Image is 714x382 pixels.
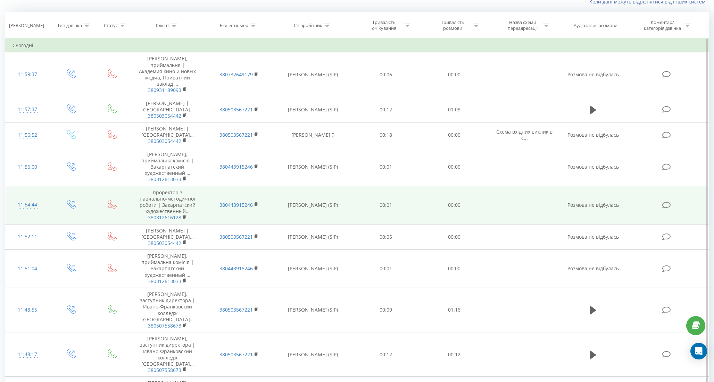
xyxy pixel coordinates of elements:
td: [PERSON_NAME] (SIP) [274,224,351,250]
div: Коментар/категорія дзвінка [642,19,683,31]
td: [PERSON_NAME] | [GEOGRAPHIC_DATA]… [132,122,203,148]
div: 11:57:37 [13,103,42,116]
td: 00:01 [351,186,420,224]
div: Тривалість розмови [434,19,471,31]
td: 00:05 [351,224,420,250]
div: Open Intercom Messenger [690,343,707,359]
span: Розмова не відбулась [567,71,619,78]
a: 380443915246 [219,265,253,272]
td: [PERSON_NAME] (SIP) [274,288,351,332]
a: 380732649179 [219,71,253,78]
div: 11:48:55 [13,303,42,317]
a: 380931189093 [148,87,181,93]
div: Тип дзвінка [57,23,82,28]
td: [PERSON_NAME] (SIP) [274,52,351,97]
a: 380443915246 [219,163,253,170]
td: 00:12 [420,332,489,377]
td: 01:16 [420,288,489,332]
span: Схема вхідних викликів с... [496,128,553,141]
td: [PERSON_NAME] (SIP) [274,332,351,377]
a: 380503054442 [148,138,181,144]
div: Назва схеми переадресації [504,19,541,31]
div: Бізнес номер [220,23,248,28]
div: 11:52:11 [13,230,42,244]
a: 380503567221 [219,234,253,240]
a: 380503567221 [219,131,253,138]
td: 00:01 [351,148,420,186]
td: 00:01 [351,250,420,288]
td: [PERSON_NAME], заступник директора | Ивано-Франковский колледж [GEOGRAPHIC_DATA]… [132,332,203,377]
a: 380503567221 [219,351,253,358]
td: 00:18 [351,122,420,148]
div: Клієнт [156,23,169,28]
div: 11:59:37 [13,68,42,81]
td: 01:08 [420,97,489,122]
div: 11:48:17 [13,348,42,361]
div: Співробітник [294,23,322,28]
td: [PERSON_NAME] (SIP) [274,186,351,224]
a: 380503054442 [148,112,181,119]
td: [PERSON_NAME] | [GEOGRAPHIC_DATA]… [132,224,203,250]
td: Сьогодні [6,39,709,52]
span: Розмова не відбулась [567,202,619,208]
td: 00:00 [420,186,489,224]
td: 00:00 [420,250,489,288]
a: 380507558673 [148,322,181,329]
span: Розмова не відбулась [567,131,619,138]
td: [PERSON_NAME] (SIP) [274,148,351,186]
span: Розмова не відбулась [567,265,619,272]
a: 380312613033 [148,176,181,182]
a: 380503567221 [219,106,253,113]
td: 00:06 [351,52,420,97]
td: 00:12 [351,97,420,122]
a: 380507558673 [148,367,181,373]
a: 380503054442 [148,240,181,246]
a: 380503567221 [219,306,253,313]
a: 380443915246 [219,202,253,208]
div: 11:56:52 [13,128,42,142]
td: [PERSON_NAME] (SIP) [274,97,351,122]
a: 380312616128 [148,214,181,221]
td: [PERSON_NAME], приймальна комісія | Закарпатский художественный … [132,148,203,186]
td: [PERSON_NAME] | [GEOGRAPHIC_DATA]… [132,97,203,122]
td: [PERSON_NAME] () [274,122,351,148]
div: Аудіозапис розмови [574,23,617,28]
a: 380312613033 [148,278,181,285]
div: 11:51:04 [13,262,42,275]
div: [PERSON_NAME] [9,23,44,28]
td: 00:00 [420,224,489,250]
td: 00:00 [420,122,489,148]
td: [PERSON_NAME], приймальня | Академия кино и новых медиа, Приватний заклад … [132,52,203,97]
span: Розмова не відбулась [567,163,619,170]
td: 00:09 [351,288,420,332]
div: 11:56:00 [13,160,42,174]
td: 00:12 [351,332,420,377]
td: [PERSON_NAME] (SIP) [274,250,351,288]
td: [PERSON_NAME], приймальна комісія | Закарпатский художественный … [132,250,203,288]
td: 00:00 [420,148,489,186]
div: Статус [104,23,118,28]
td: 00:00 [420,52,489,97]
td: проректор з навчально-методичної роботи | Закарпатский художественный… [132,186,203,224]
span: Розмова не відбулась [567,234,619,240]
td: [PERSON_NAME], заступник директора | Ивано-Франковский колледж [GEOGRAPHIC_DATA]… [132,288,203,332]
div: Тривалість очікування [365,19,402,31]
div: 11:54:44 [13,198,42,212]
